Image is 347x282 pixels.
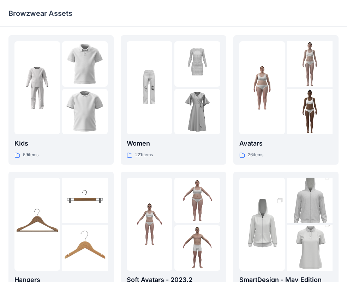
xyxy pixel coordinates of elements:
p: Avatars [239,139,333,148]
img: folder 3 [62,89,108,134]
p: Kids [14,139,108,148]
img: folder 1 [14,65,60,111]
a: folder 1folder 2folder 3Avatars26items [233,35,339,165]
p: 26 items [248,151,263,159]
img: folder 2 [62,178,108,223]
img: folder 3 [174,225,220,271]
img: folder 1 [127,65,172,111]
p: 221 items [135,151,153,159]
p: Women [127,139,220,148]
img: folder 2 [287,166,333,235]
p: Browzwear Assets [8,8,72,18]
img: folder 2 [287,41,333,87]
img: folder 2 [174,178,220,223]
img: folder 2 [174,41,220,87]
img: folder 1 [239,190,285,258]
img: folder 2 [62,41,108,87]
a: folder 1folder 2folder 3Kids59items [8,35,114,165]
img: folder 1 [239,65,285,111]
a: folder 1folder 2folder 3Women221items [121,35,226,165]
img: folder 1 [14,201,60,247]
p: 59 items [23,151,38,159]
img: folder 3 [287,89,333,134]
img: folder 3 [62,225,108,271]
img: folder 1 [127,201,172,247]
img: folder 3 [174,89,220,134]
